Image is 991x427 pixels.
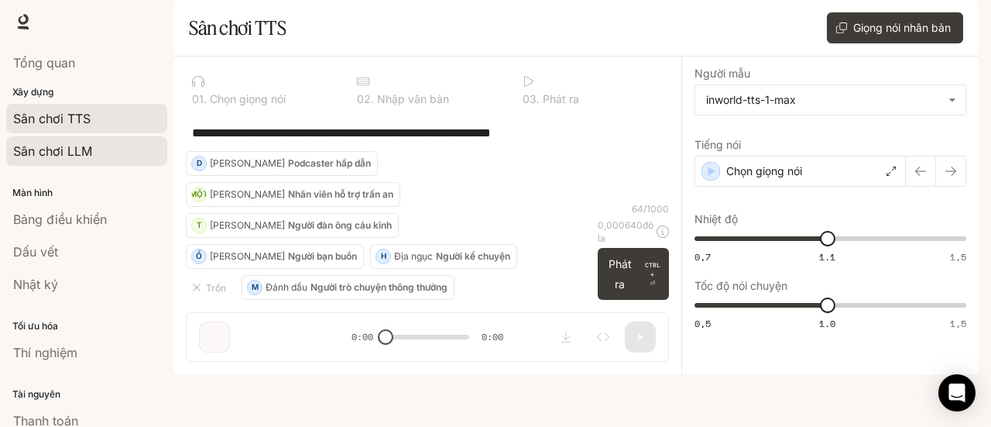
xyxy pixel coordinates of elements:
[210,92,286,105] font: Chọn giọng nói
[537,92,540,105] font: .
[186,213,399,238] button: T[PERSON_NAME]Người đàn ông cáu kỉnh
[950,250,966,263] font: 1,5
[190,189,208,198] font: MỘT
[694,67,750,80] font: Người mẫu
[186,182,400,207] button: MỘT[PERSON_NAME]Nhân viên hỗ trợ trấn an
[694,317,711,330] font: 0,5
[206,282,226,294] font: Trốn
[543,92,579,105] font: Phát ra
[650,280,655,287] font: ⏎
[530,92,537,105] font: 3
[381,251,386,260] font: H
[364,92,371,105] font: 2
[938,374,976,412] div: Mở Intercom Messenger
[694,250,711,263] font: 0,7
[726,164,802,177] font: Chọn giọng nói
[695,85,965,115] div: inworld-tts-1-max
[609,257,632,290] font: Phát ra
[377,92,449,105] font: Nhập văn bản
[210,157,285,169] font: [PERSON_NAME]
[252,282,259,291] font: M
[186,244,364,269] button: Ồ[PERSON_NAME]Người bạn buồn
[523,92,530,105] font: 0
[192,92,199,105] font: 0
[632,203,643,215] font: 64
[266,281,307,293] font: Đánh dấu
[210,188,285,200] font: [PERSON_NAME]
[694,138,741,151] font: Tiếng nói
[288,219,392,231] font: Người đàn ông cáu kỉnh
[853,21,951,34] font: Giọng nói nhân bản
[288,157,371,169] font: Podcaster hấp dẫn
[643,203,646,215] font: /
[186,275,235,300] button: Trốn
[394,250,433,262] font: Địa ngục
[197,220,202,229] font: T
[210,219,285,231] font: [PERSON_NAME]
[694,279,787,292] font: Tốc độ nói chuyện
[819,317,835,330] font: 1.0
[694,212,738,226] font: Nhiệt độ
[598,248,669,300] button: Phát raCTRL +⏎
[310,281,447,293] font: Người trò chuyện thông thường
[370,244,517,269] button: HĐịa ngụcNgười kể chuyện
[210,250,285,262] font: [PERSON_NAME]
[357,92,364,105] font: 0
[197,158,202,167] font: D
[189,16,286,40] font: Sân chơi TTS
[436,250,510,262] font: Người kể chuyện
[645,261,660,278] font: CTRL +
[819,250,835,263] font: 1.1
[196,251,202,260] font: Ồ
[186,151,378,176] button: D[PERSON_NAME]Podcaster hấp dẫn
[204,92,207,105] font: .
[371,92,374,105] font: .
[706,93,796,106] font: inworld-tts-1-max
[950,317,966,330] font: 1,5
[242,275,454,300] button: MĐánh dấuNgười trò chuyện thông thường
[827,12,963,43] button: Giọng nói nhân bản
[288,250,357,262] font: Người bạn buồn
[199,92,204,105] font: 1
[646,203,669,215] font: 1000
[288,188,393,200] font: Nhân viên hỗ trợ trấn an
